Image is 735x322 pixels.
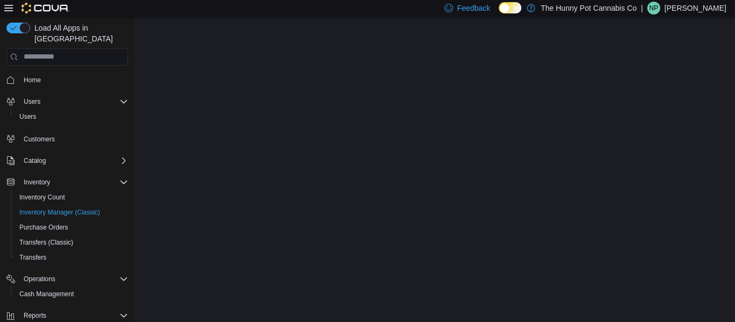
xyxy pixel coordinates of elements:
[15,221,128,234] span: Purchase Orders
[15,206,128,219] span: Inventory Manager (Classic)
[24,311,46,320] span: Reports
[24,97,40,106] span: Users
[19,176,54,189] button: Inventory
[15,236,128,249] span: Transfers (Classic)
[19,73,128,87] span: Home
[19,253,46,262] span: Transfers
[15,221,73,234] a: Purchase Orders
[19,273,60,285] button: Operations
[19,132,128,145] span: Customers
[15,191,69,204] a: Inventory Count
[24,178,50,187] span: Inventory
[19,74,45,87] a: Home
[11,205,132,220] button: Inventory Manager (Classic)
[457,3,490,13] span: Feedback
[19,290,74,298] span: Cash Management
[15,288,128,300] span: Cash Management
[11,190,132,205] button: Inventory Count
[30,23,128,44] span: Load All Apps in [GEOGRAPHIC_DATA]
[2,175,132,190] button: Inventory
[19,223,68,232] span: Purchase Orders
[19,208,100,217] span: Inventory Manager (Classic)
[15,191,128,204] span: Inventory Count
[24,156,46,165] span: Catalog
[15,110,40,123] a: Users
[2,94,132,109] button: Users
[499,2,521,13] input: Dark Mode
[2,153,132,168] button: Catalog
[2,72,132,88] button: Home
[19,176,128,189] span: Inventory
[19,238,73,247] span: Transfers (Classic)
[24,135,55,144] span: Customers
[11,235,132,250] button: Transfers (Classic)
[15,236,77,249] a: Transfers (Classic)
[11,250,132,265] button: Transfers
[15,251,128,264] span: Transfers
[24,275,55,283] span: Operations
[19,309,128,322] span: Reports
[649,2,659,15] span: NP
[24,76,41,84] span: Home
[665,2,726,15] p: [PERSON_NAME]
[15,288,78,300] a: Cash Management
[19,154,50,167] button: Catalog
[19,95,128,108] span: Users
[19,112,36,121] span: Users
[15,251,51,264] a: Transfers
[641,2,643,15] p: |
[15,206,104,219] a: Inventory Manager (Classic)
[19,154,128,167] span: Catalog
[19,309,51,322] button: Reports
[19,193,65,202] span: Inventory Count
[22,3,69,13] img: Cova
[11,109,132,124] button: Users
[647,2,660,15] div: Nick Parks
[541,2,637,15] p: The Hunny Pot Cannabis Co
[19,133,59,146] a: Customers
[11,287,132,302] button: Cash Management
[19,273,128,285] span: Operations
[19,95,45,108] button: Users
[2,131,132,146] button: Customers
[2,271,132,287] button: Operations
[11,220,132,235] button: Purchase Orders
[15,110,128,123] span: Users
